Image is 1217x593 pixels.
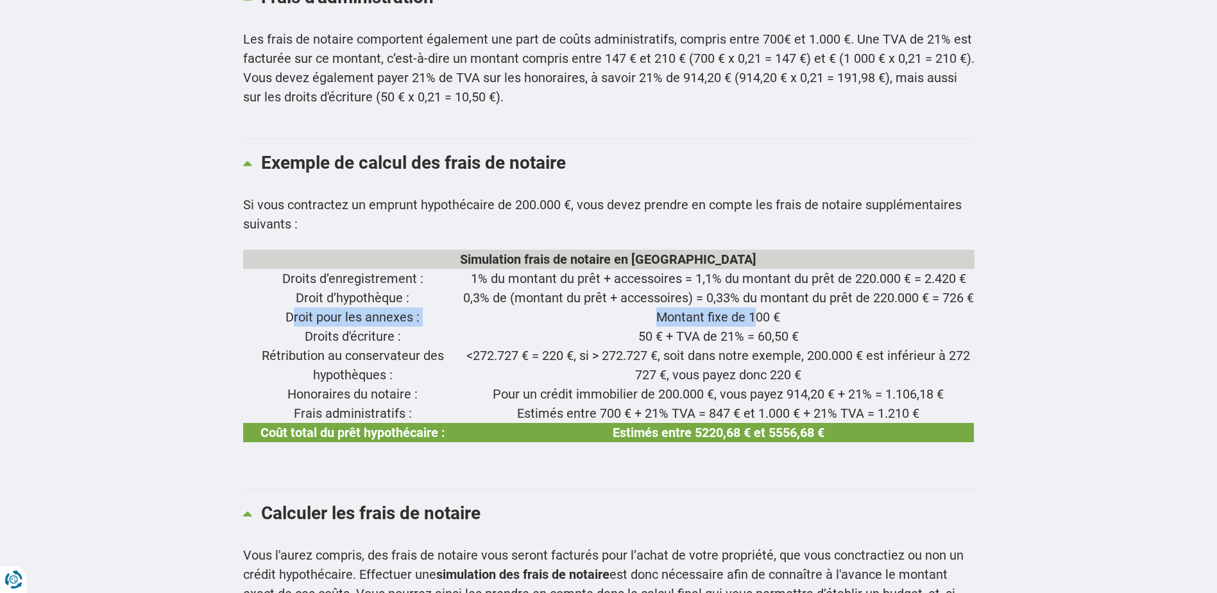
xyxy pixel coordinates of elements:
p: Si vous contractez un emprunt hypothécaire de 200.000 €, vous devez prendre en compte les frais d... [243,195,974,234]
td: 0,3% de (montant du prêt + accessoires) = 0,33% du montant du prêt de 220.000 € = 726 € [463,288,974,307]
p: Les frais de notaire comportent également une part de coûts administratifs, compris entre 700€ et... [243,30,974,107]
td: Frais administratifs : [243,404,463,423]
td: Coût total du prêt hypothécaire : [243,423,463,442]
th: Simulation frais de notaire en [GEOGRAPHIC_DATA] [243,250,974,269]
td: Droits d'écriture : [243,327,463,346]
strong: simulation des frais de notaire [436,567,609,582]
a: Calculer les frais de notaire [243,490,974,536]
td: Droit d’hypothèque : [243,288,463,307]
td: Pour un crédit immobilier de 200.000 €, vous payez 914,20 € + 21% = 1.106,18 € [463,384,974,404]
td: 50 € + TVA de 21% = 60,50 € [463,327,974,346]
td: Montant fixe de 100 € [463,307,974,327]
a: Exemple de calcul des frais de notaire [243,139,974,185]
td: Droits d’enregistrement : [243,269,463,288]
td: <272.727 € = 220 €, si > 272.727 €, soit dans notre exemple, 200.000 € est inférieur à 272 727 €,... [463,346,974,384]
td: Estimés entre 700 € + 21% TVA = 847 € et 1.000 € + 21% TVA = 1.210 € [463,404,974,423]
td: Droit pour les annexes : [243,307,463,327]
td: Honoraires du notaire : [243,384,463,404]
td: Rétribution au conservateur des hypothèques : [243,346,463,384]
td: 1% du montant du prêt + accessoires = 1,1% du montant du prêt de 220.000 € = 2.420 € [463,269,974,288]
td: Estimés entre 5220,68 € et 5556,68 € [463,423,974,442]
